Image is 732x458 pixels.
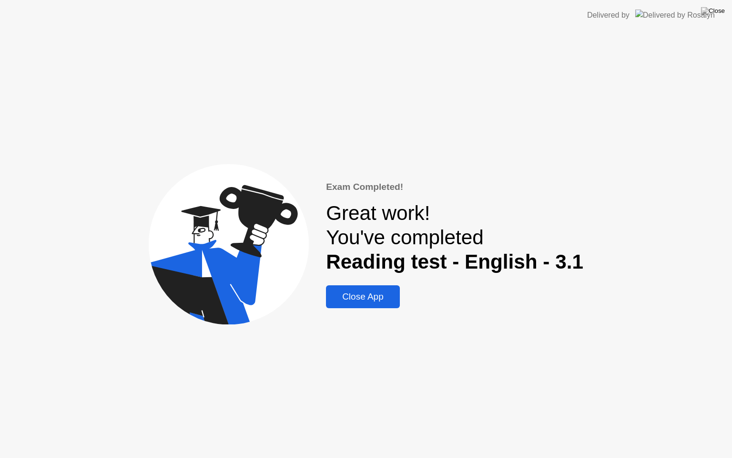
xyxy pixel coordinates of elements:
div: Close App [329,291,397,302]
b: Reading test - English - 3.1 [326,250,583,273]
img: Delivered by Rosalyn [635,10,715,21]
button: Close App [326,285,400,308]
img: Close [701,7,725,15]
div: Exam Completed! [326,180,583,194]
div: Great work! You've completed [326,201,583,274]
div: Delivered by [587,10,630,21]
